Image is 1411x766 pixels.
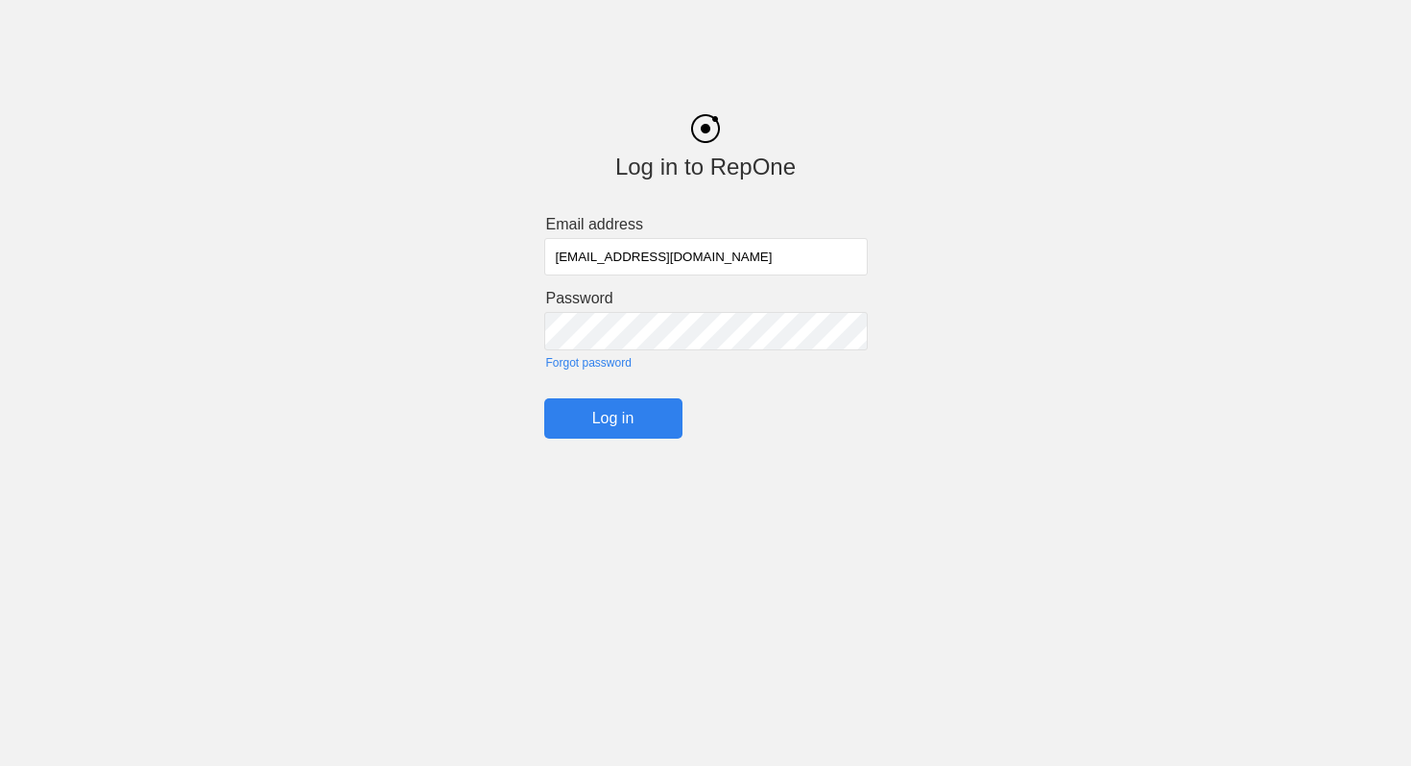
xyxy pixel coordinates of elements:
input: Log in [544,398,682,439]
iframe: Chat Widget [1065,543,1411,766]
a: Forgot password [546,356,868,370]
input: name@domain.com [544,238,868,275]
label: Password [546,290,868,307]
label: Email address [546,216,868,233]
img: black_logo.png [691,114,720,143]
div: Log in to RepOne [544,154,868,180]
